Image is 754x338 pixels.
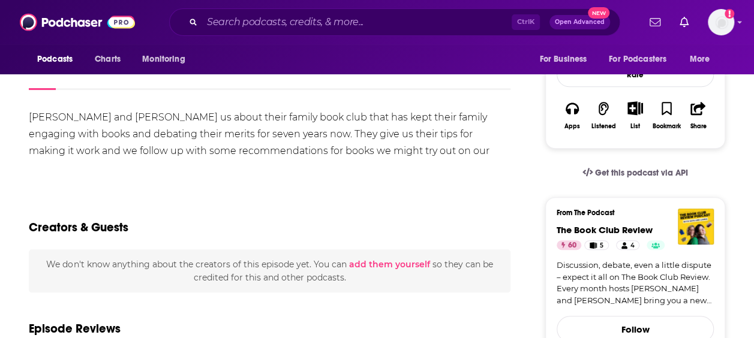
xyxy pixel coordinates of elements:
img: User Profile [708,9,734,35]
img: The Book Club Review [678,209,714,245]
a: Show notifications dropdown [675,12,693,32]
button: open menu [29,48,88,71]
input: Search podcasts, credits, & more... [202,13,512,32]
a: 5 [584,240,609,250]
svg: Add a profile image [725,9,734,19]
div: List [630,122,640,130]
button: open menu [531,48,602,71]
a: Credits [200,62,232,90]
span: For Business [539,51,587,68]
button: open menu [601,48,684,71]
span: New [588,7,609,19]
a: Lists [248,62,266,90]
div: [PERSON_NAME] and [PERSON_NAME] us about their family book club that has kept their family engagi... [29,109,510,176]
span: Logged in as molly.burgoyne [708,9,734,35]
div: Bookmark [653,123,681,130]
img: Podchaser - Follow, Share and Rate Podcasts [20,11,135,34]
button: Apps [557,93,588,137]
button: Show More Button [623,101,647,114]
span: More [690,51,710,68]
span: Charts [95,51,121,68]
a: Charts [87,48,128,71]
span: 4 [630,240,634,252]
a: Reviews [149,62,184,90]
a: 4 [616,240,639,250]
button: Listened [588,93,619,137]
button: open menu [681,48,725,71]
span: Get this podcast via API [595,168,688,178]
button: add them yourself [349,259,429,269]
span: Podcasts [37,51,73,68]
button: Bookmark [651,93,682,137]
a: InsightsPodchaser Pro [73,62,132,90]
span: 60 [568,240,576,252]
span: For Podcasters [609,51,666,68]
div: Rate [557,62,714,87]
h3: Episode Reviews [29,321,121,336]
div: Search podcasts, credits, & more... [169,8,620,36]
a: 60 [557,240,581,250]
h2: Creators & Guests [29,220,128,235]
h3: From The Podcast [557,209,704,217]
span: Monitoring [142,51,185,68]
a: About [29,62,56,90]
div: Listened [591,123,616,130]
button: Share [683,93,714,137]
span: 5 [600,240,603,252]
a: Get this podcast via API [573,158,698,188]
a: Show notifications dropdown [645,12,665,32]
span: Ctrl K [512,14,540,30]
span: Open Advanced [555,19,605,25]
span: We don't know anything about the creators of this episode yet . You can so they can be credited f... [46,259,492,283]
button: open menu [134,48,200,71]
a: Transcript [283,62,326,90]
div: Show More ButtonList [620,93,651,137]
a: The Book Club Review [557,224,653,236]
button: Show profile menu [708,9,734,35]
button: Open AdvancedNew [549,15,610,29]
div: Share [690,123,706,130]
div: Apps [564,123,580,130]
a: Discussion, debate, even a little dispute – expect it all on The Book Club Review. Every month ho... [557,259,714,306]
